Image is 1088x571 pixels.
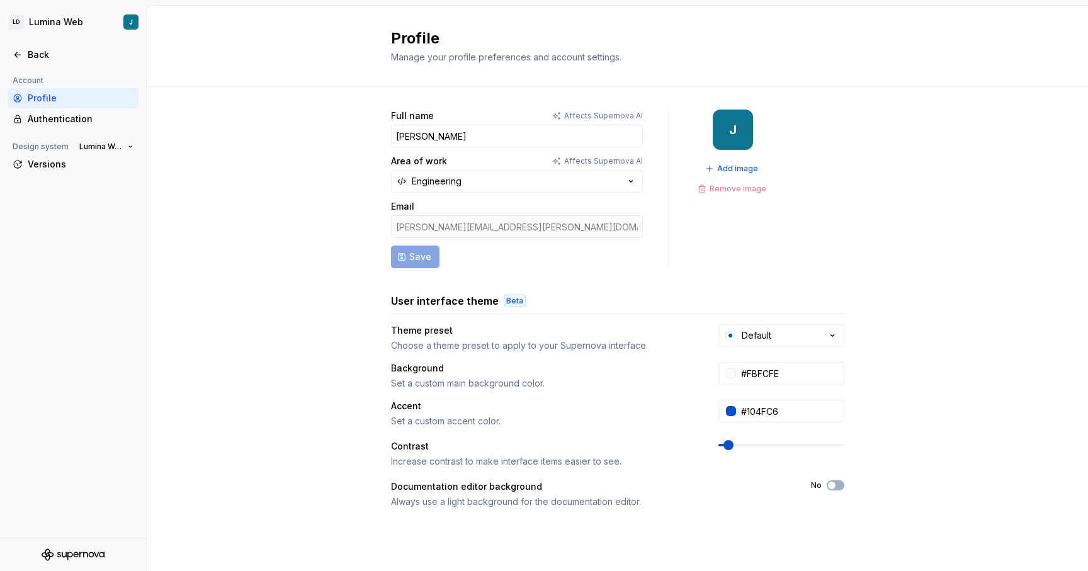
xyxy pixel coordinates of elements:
div: Always use a light background for the documentation editor. [391,495,788,508]
h2: Profile [391,28,829,48]
div: Set a custom main background color. [391,377,696,390]
div: Choose a theme preset to apply to your Supernova interface. [391,339,696,352]
div: LD [9,14,24,30]
span: Add image [717,164,758,174]
div: Contrast [391,440,696,453]
div: J [129,17,133,27]
div: Beta [504,295,526,307]
p: Affects Supernova AI [564,156,643,166]
button: Add image [701,160,764,178]
label: No [811,480,822,490]
div: Design system [8,139,74,154]
div: J [729,125,737,135]
a: Authentication [8,109,139,129]
h3: User interface theme [391,293,499,308]
label: Email [391,200,414,213]
svg: Supernova Logo [42,548,105,561]
div: Background [391,362,696,375]
span: Manage your profile preferences and account settings. [391,52,621,62]
div: Lumina Web [29,16,83,28]
div: Back [28,48,133,61]
div: Theme preset [391,324,696,337]
a: Versions [8,154,139,174]
div: Accent [391,400,696,412]
div: Engineering [412,175,462,188]
div: Account [8,73,48,88]
div: Default [742,329,771,342]
label: Full name [391,110,434,122]
div: Documentation editor background [391,480,788,493]
div: Profile [28,92,133,105]
span: Lumina Web [79,142,123,152]
div: Versions [28,158,133,171]
input: #FFFFFF [736,362,844,385]
div: Authentication [28,113,133,125]
a: Back [8,45,139,65]
a: Profile [8,88,139,108]
input: #104FC6 [736,400,844,422]
div: Set a custom accent color. [391,415,696,427]
label: Area of work [391,155,447,167]
p: Affects Supernova AI [564,111,643,121]
button: LDLumina WebJ [3,8,144,36]
button: Default [718,324,844,347]
div: Increase contrast to make interface items easier to see. [391,455,696,468]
